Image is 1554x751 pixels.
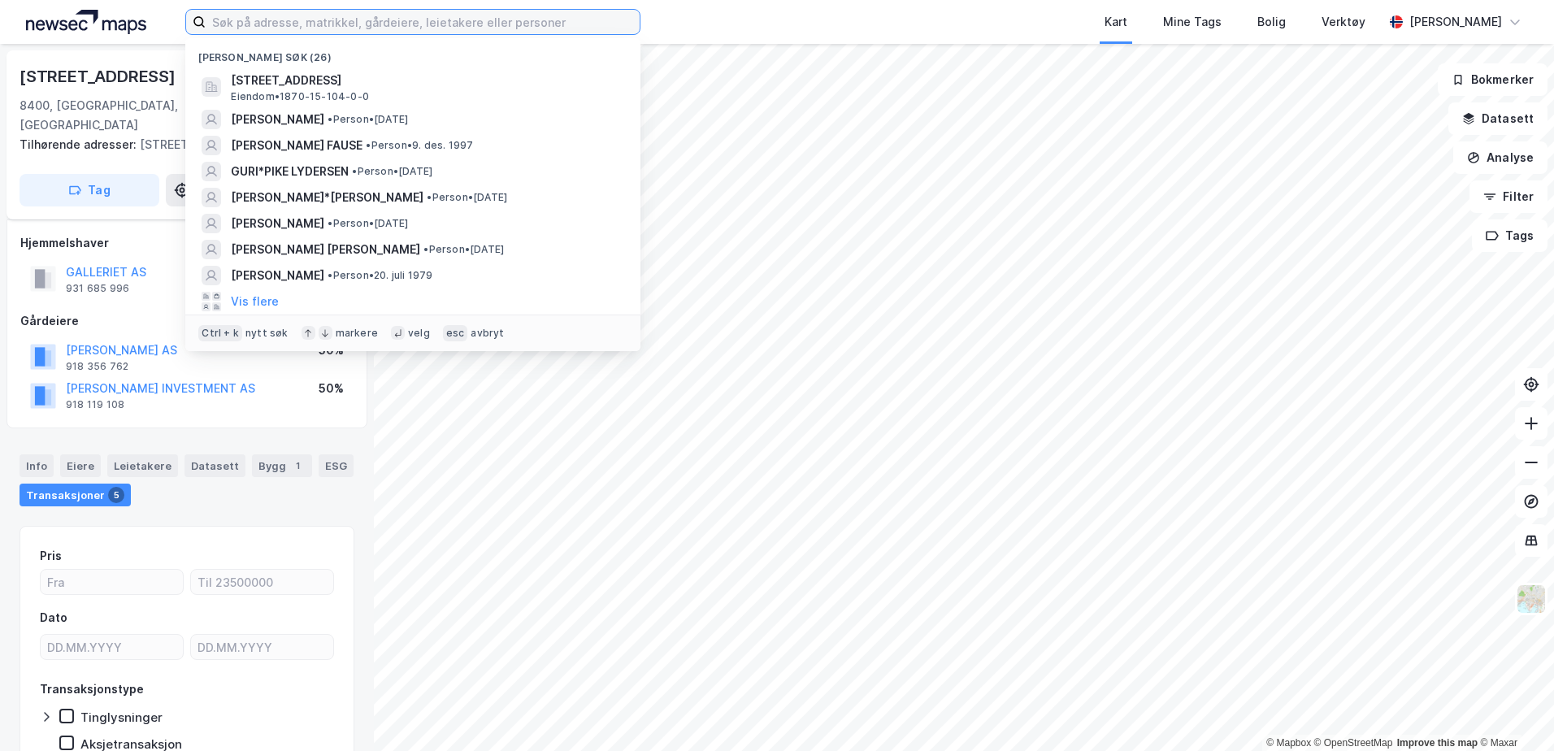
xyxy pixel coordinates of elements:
span: Person • [DATE] [352,165,432,178]
div: Kontrollprogram for chat [1473,673,1554,751]
div: [PERSON_NAME] [1409,12,1502,32]
div: Mine Tags [1163,12,1222,32]
div: Pris [40,546,62,566]
input: DD.MM.YYYY [191,635,333,659]
div: Bolig [1257,12,1286,32]
img: Z [1516,584,1547,614]
span: [PERSON_NAME] FAUSE [231,136,362,155]
span: Person • 9. des. 1997 [366,139,473,152]
span: Person • [DATE] [423,243,504,256]
div: [STREET_ADDRESS] [20,135,341,154]
div: 1 [289,458,306,474]
div: Transaksjoner [20,484,131,506]
a: Improve this map [1397,737,1478,749]
iframe: Chat Widget [1473,673,1554,751]
button: Bokmerker [1438,63,1547,96]
span: [PERSON_NAME] [231,214,324,233]
div: ESG [319,454,354,477]
div: 918 119 108 [66,398,124,411]
button: Datasett [1448,102,1547,135]
div: Ctrl + k [198,325,242,341]
span: Person • 20. juli 1979 [328,269,432,282]
input: Fra [41,570,183,594]
span: Person • [DATE] [427,191,507,204]
span: • [366,139,371,151]
div: velg [408,327,430,340]
div: Hjemmelshaver [20,233,354,253]
div: Eiere [60,454,101,477]
div: 918 356 762 [66,360,128,373]
div: avbryt [471,327,504,340]
button: Tag [20,174,159,206]
div: [PERSON_NAME] søk (26) [185,38,640,67]
div: Kart [1105,12,1127,32]
span: [PERSON_NAME] [PERSON_NAME] [231,240,420,259]
span: [STREET_ADDRESS] [231,71,621,90]
span: Tilhørende adresser: [20,137,140,151]
div: 5 [108,487,124,503]
span: • [423,243,428,255]
span: • [328,217,332,229]
div: Info [20,454,54,477]
span: GURI*PIKE LYDERSEN [231,162,349,181]
span: • [427,191,432,203]
div: Gårdeiere [20,311,354,331]
span: [PERSON_NAME] [231,266,324,285]
span: Person • [DATE] [328,217,408,230]
button: Analyse [1453,141,1547,174]
div: [STREET_ADDRESS] [20,63,179,89]
input: Søk på adresse, matrikkel, gårdeiere, leietakere eller personer [206,10,640,34]
span: • [352,165,357,177]
div: esc [443,325,468,341]
div: Leietakere [107,454,178,477]
div: markere [336,327,378,340]
button: Vis flere [231,292,279,311]
a: Mapbox [1266,737,1311,749]
div: Datasett [184,454,245,477]
div: Tinglysninger [80,710,163,725]
button: Filter [1469,180,1547,213]
button: Tags [1472,219,1547,252]
div: 931 685 996 [66,282,129,295]
div: 8400, [GEOGRAPHIC_DATA], [GEOGRAPHIC_DATA] [20,96,244,135]
div: Verktøy [1322,12,1365,32]
a: OpenStreetMap [1314,737,1393,749]
div: Dato [40,608,67,627]
span: • [328,113,332,125]
span: Eiendom • 1870-15-104-0-0 [231,90,369,103]
input: DD.MM.YYYY [41,635,183,659]
span: [PERSON_NAME] [231,110,324,129]
span: • [328,269,332,281]
img: logo.a4113a55bc3d86da70a041830d287a7e.svg [26,10,146,34]
div: 50% [319,379,344,398]
input: Til 23500000 [191,570,333,594]
div: Transaksjonstype [40,679,144,699]
div: nytt søk [245,327,289,340]
div: Bygg [252,454,312,477]
span: Person • [DATE] [328,113,408,126]
span: [PERSON_NAME]*[PERSON_NAME] [231,188,423,207]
